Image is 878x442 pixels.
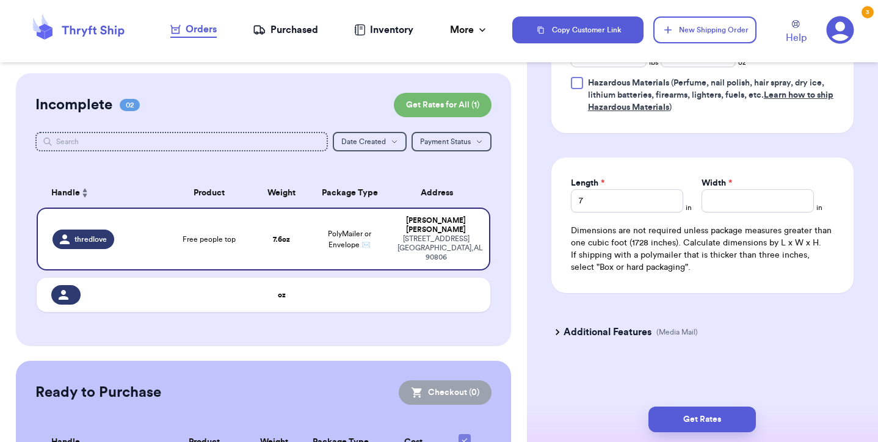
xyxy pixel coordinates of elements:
label: Length [571,177,604,189]
h2: Incomplete [35,95,112,115]
th: Weight [255,178,309,208]
span: PolyMailer or Envelope ✉️ [328,230,371,248]
p: (Media Mail) [656,327,698,337]
h2: Ready to Purchase [35,383,161,402]
button: Date Created [333,132,407,151]
span: lbs [649,57,658,67]
span: in [816,203,822,212]
strong: 7.6 oz [273,236,290,243]
button: Payment Status [412,132,492,151]
span: Hazardous Materials [588,79,669,87]
button: Get Rates [648,407,756,432]
span: oz [738,57,746,67]
input: Search [35,132,328,151]
button: Get Rates for All (1) [394,93,492,117]
label: Width [702,177,732,189]
a: 3 [826,16,854,44]
a: Help [786,20,807,45]
span: (Perfume, nail polish, hair spray, dry ice, lithium batteries, firearms, lighters, fuels, etc. ) [588,79,833,112]
div: More [450,23,488,37]
span: Help [786,31,807,45]
a: Orders [170,22,217,38]
span: Payment Status [420,138,471,145]
th: Package Type [309,178,391,208]
th: Product [164,178,255,208]
div: Orders [170,22,217,37]
button: Sort ascending [80,186,90,200]
th: Address [390,178,490,208]
span: Handle [51,187,80,200]
button: Copy Customer Link [512,16,644,43]
span: in [686,203,692,212]
a: Purchased [253,23,318,37]
a: Inventory [354,23,413,37]
div: [PERSON_NAME] [PERSON_NAME] [397,216,474,234]
button: Checkout (0) [399,380,492,405]
strong: oz [278,291,286,299]
h3: Additional Features [564,325,651,339]
p: If shipping with a polymailer that is thicker than three inches, select "Box or hard packaging". [571,249,834,274]
div: 3 [862,6,874,18]
button: New Shipping Order [653,16,756,43]
div: Dimensions are not required unless package measures greater than one cubic foot (1728 inches). Ca... [571,225,834,274]
span: thredlove [74,234,107,244]
div: [STREET_ADDRESS] [GEOGRAPHIC_DATA] , AL 90806 [397,234,474,262]
span: Date Created [341,138,386,145]
span: Free people top [183,234,236,244]
span: 02 [120,99,140,111]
